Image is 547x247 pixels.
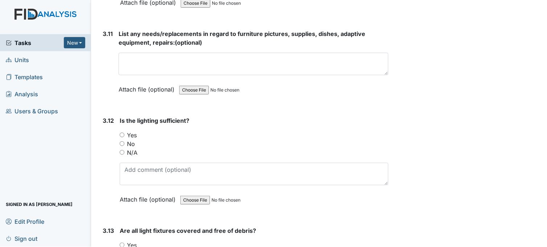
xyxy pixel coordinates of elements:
input: No [120,141,124,146]
span: Edit Profile [6,216,44,227]
label: 3.11 [103,29,113,38]
span: Signed in as [PERSON_NAME] [6,199,73,210]
label: No [127,139,135,148]
span: Users & Groups [6,105,58,117]
label: N/A [127,148,137,157]
label: 3.13 [103,226,114,235]
span: Analysis [6,88,38,100]
strong: (optional) [119,29,388,47]
label: 3.12 [103,116,114,125]
a: Tasks [6,39,64,47]
span: Are all light fixtures covered and free of debris? [120,227,256,234]
label: Attach file (optional) [119,81,177,94]
span: Templates [6,71,43,82]
span: Is the lighting sufficient? [120,117,189,124]
label: Yes [127,131,137,139]
input: Yes [120,133,124,137]
span: List any needs/replacements in regard to furniture pictures, supplies, dishes, adaptive equipment... [119,30,365,46]
span: Sign out [6,233,37,244]
button: New [64,37,86,48]
input: N/A [120,150,124,155]
span: Units [6,54,29,65]
label: Attach file (optional) [120,191,178,204]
